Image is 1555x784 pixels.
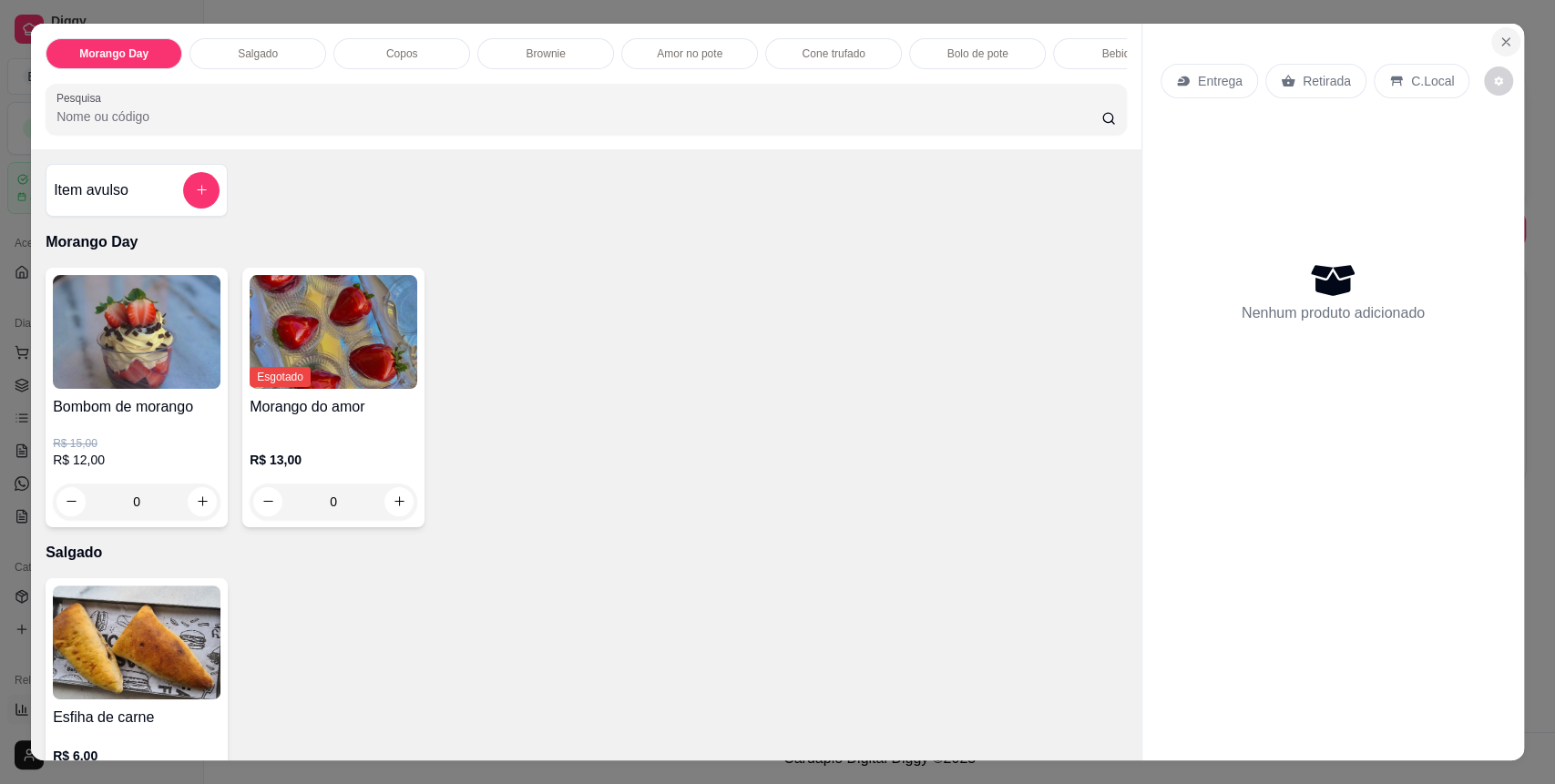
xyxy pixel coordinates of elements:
p: Salgado [46,542,1127,564]
button: Close [1491,27,1520,56]
span: Esgotado [250,367,311,387]
button: decrease-product-quantity [1484,66,1513,96]
button: add-separate-item [183,172,220,209]
button: increase-product-quantity [384,487,414,516]
img: product-image [53,275,220,389]
h4: Bombom de morango [53,396,220,418]
p: Retirada [1303,72,1351,90]
p: Morango Day [79,46,148,61]
p: R$ 12,00 [53,451,220,469]
h4: Esfiha de carne [53,707,220,728]
p: C.Local [1411,72,1454,90]
p: Morango Day [46,231,1127,253]
button: decrease-product-quantity [253,487,282,516]
p: Copos [386,46,418,61]
p: Nenhum produto adicionado [1242,302,1425,324]
p: R$ 6,00 [53,747,220,765]
p: Brownie [526,46,565,61]
p: Bolo de pote [946,46,1008,61]
h4: Item avulso [54,179,128,201]
p: R$ 15,00 [53,436,220,451]
p: Amor no pote [657,46,722,61]
label: Pesquisa [56,90,107,106]
p: R$ 13,00 [250,451,417,469]
input: Pesquisa [56,107,1101,126]
p: Salgado [238,46,278,61]
p: Cone trufado [802,46,864,61]
p: Entrega [1198,72,1243,90]
h4: Morango do amor [250,396,417,418]
img: product-image [53,585,220,699]
p: Bebidas [1101,46,1141,61]
img: product-image [250,275,417,389]
button: increase-product-quantity [188,487,217,516]
button: decrease-product-quantity [56,487,86,516]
